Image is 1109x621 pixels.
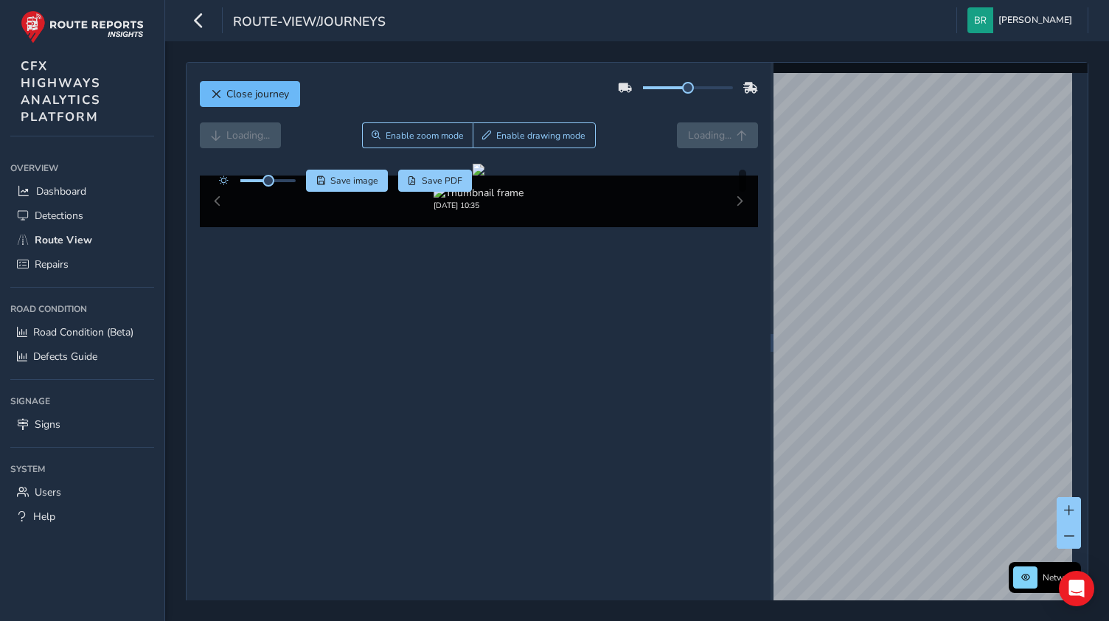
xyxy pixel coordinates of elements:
[21,10,144,44] img: rr logo
[33,510,55,524] span: Help
[226,87,289,101] span: Close journey
[10,344,154,369] a: Defects Guide
[10,228,154,252] a: Route View
[10,320,154,344] a: Road Condition (Beta)
[21,58,101,125] span: CFX HIGHWAYS ANALYTICS PLATFORM
[10,390,154,412] div: Signage
[422,175,462,187] span: Save PDF
[1043,572,1077,583] span: Network
[362,122,473,148] button: Zoom
[10,204,154,228] a: Detections
[35,233,92,247] span: Route View
[496,130,585,142] span: Enable drawing mode
[967,7,1077,33] button: [PERSON_NAME]
[473,122,596,148] button: Draw
[35,485,61,499] span: Users
[434,200,524,211] div: [DATE] 10:35
[398,170,473,192] button: PDF
[10,252,154,277] a: Repairs
[10,458,154,480] div: System
[967,7,993,33] img: diamond-layout
[10,298,154,320] div: Road Condition
[10,412,154,437] a: Signs
[35,417,60,431] span: Signs
[10,179,154,204] a: Dashboard
[306,170,388,192] button: Save
[36,184,86,198] span: Dashboard
[10,480,154,504] a: Users
[386,130,464,142] span: Enable zoom mode
[35,209,83,223] span: Detections
[10,157,154,179] div: Overview
[200,81,300,107] button: Close journey
[35,257,69,271] span: Repairs
[233,13,386,33] span: route-view/journeys
[1059,571,1094,606] div: Open Intercom Messenger
[10,504,154,529] a: Help
[998,7,1072,33] span: [PERSON_NAME]
[330,175,378,187] span: Save image
[33,350,97,364] span: Defects Guide
[33,325,133,339] span: Road Condition (Beta)
[434,186,524,200] img: Thumbnail frame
